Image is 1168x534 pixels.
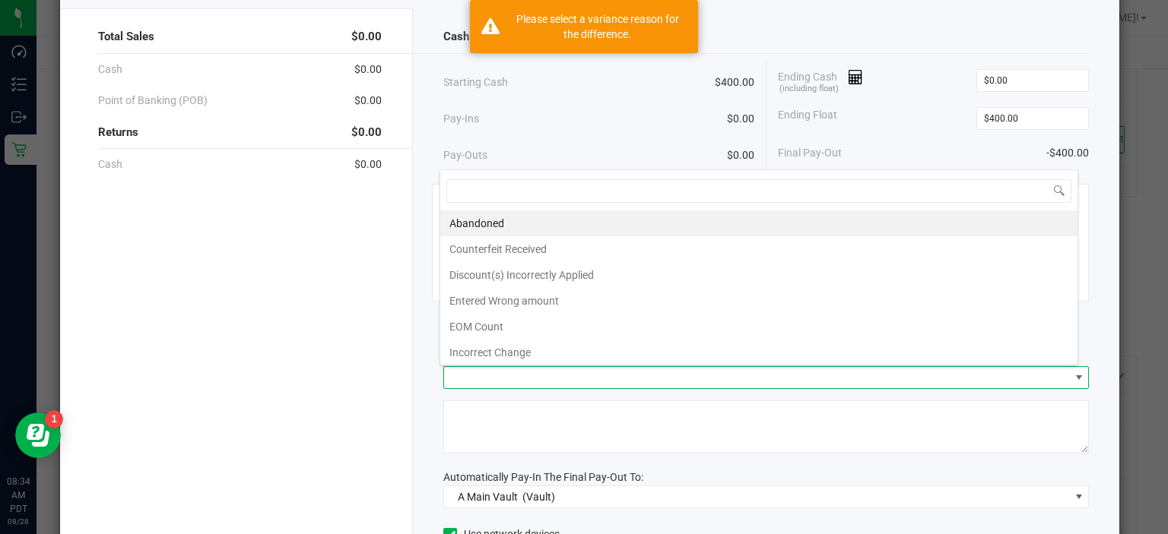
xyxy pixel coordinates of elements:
span: Cash [98,62,122,77]
span: $0.00 [351,28,382,46]
li: EOM Count [440,314,1078,340]
li: Incorrect Change [440,340,1078,365]
li: Entered Wrong amount [440,288,1078,314]
span: -$400.00 [1046,145,1089,161]
span: Pay-Ins [443,111,479,127]
iframe: Resource center [15,412,61,458]
span: $400.00 [715,74,754,90]
div: Returns [98,116,382,149]
span: (including float) [779,83,839,96]
span: (Vault) [522,491,555,503]
span: Pay-Outs [443,147,487,163]
span: Ending Float [778,107,837,130]
span: A Main Vault [458,491,518,503]
span: Cash [443,28,469,46]
span: $0.00 [354,156,382,172]
span: Cash [98,156,122,172]
span: $0.00 [727,111,754,127]
span: Ending Cash [778,69,863,92]
li: Abandoned [440,210,1078,236]
span: Automatically Pay-In The Final Pay-Out To: [443,471,643,483]
span: Total Sales [98,28,154,46]
div: Please select a variance reason for the difference. [508,11,687,42]
span: $0.00 [354,93,382,109]
span: $0.00 [351,124,382,141]
iframe: Resource center unread badge [45,410,63,428]
span: Starting Cash [443,74,508,90]
span: $0.00 [354,62,382,77]
li: Counterfeit Received [440,236,1078,262]
span: Point of Banking (POB) [98,93,208,109]
span: Final Pay-Out [778,145,842,161]
span: $0.00 [727,147,754,163]
li: Discount(s) Incorrectly Applied [440,262,1078,288]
